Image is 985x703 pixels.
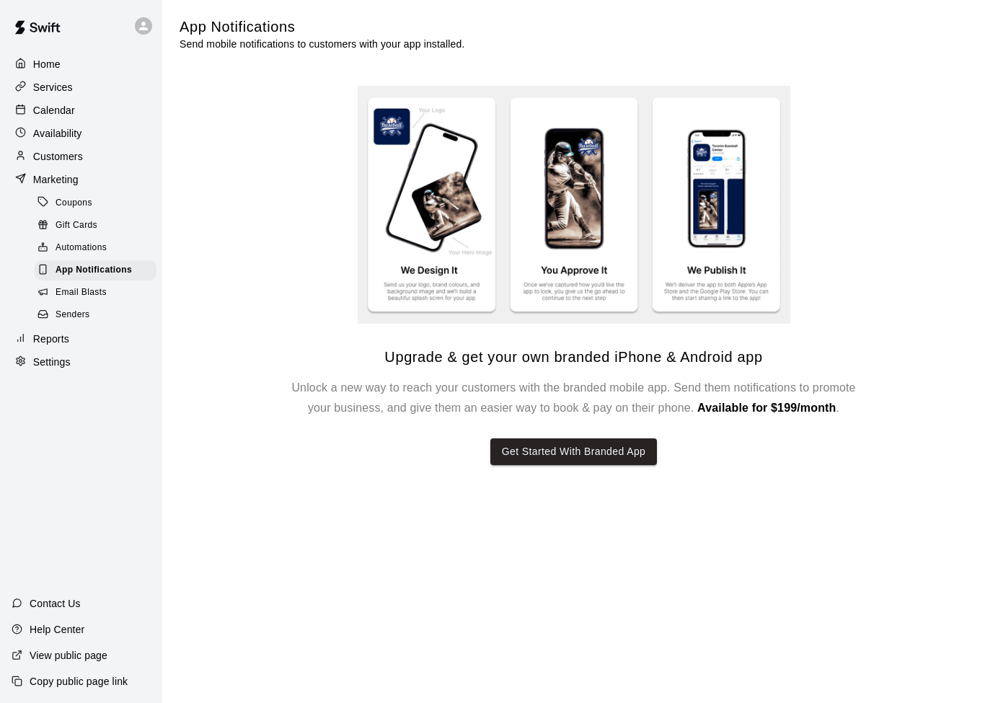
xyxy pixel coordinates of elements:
h5: Upgrade & get your own branded iPhone & Android app [384,348,762,367]
span: Automations [56,241,107,255]
a: Availability [12,123,151,144]
p: Help Center [30,622,84,637]
h6: Unlock a new way to reach your customers with the branded mobile app. Send them notifications to ... [286,378,862,418]
a: Email Blasts [35,282,162,304]
a: Customers [12,146,151,167]
a: Gift Cards [35,214,162,236]
h5: App Notifications [180,17,464,37]
p: View public page [30,648,107,663]
span: Email Blasts [56,286,107,300]
span: Coupons [56,196,92,211]
p: Marketing [33,172,79,187]
span: Gift Cards [56,218,97,233]
div: Automations [35,238,156,258]
a: Automations [35,237,162,260]
span: Available for $199/month [697,402,836,414]
div: Email Blasts [35,283,156,303]
p: Availability [33,126,82,141]
div: App Notifications [35,260,156,280]
div: Senders [35,305,156,325]
a: Marketing [12,169,151,190]
p: Copy public page link [30,674,128,689]
p: Contact Us [30,596,81,611]
span: Senders [56,308,90,322]
a: Calendar [12,100,151,121]
p: Customers [33,149,83,164]
a: Senders [35,304,162,327]
a: Get Started With Branded App [490,418,658,465]
a: Reports [12,328,151,350]
p: Reports [33,332,69,346]
img: Branded app [358,86,790,324]
a: Settings [12,351,151,373]
p: Settings [33,355,71,369]
a: Coupons [35,192,162,214]
p: Calendar [33,103,75,118]
a: Home [12,53,151,75]
div: Coupons [35,193,156,213]
div: Gift Cards [35,216,156,236]
button: Get Started With Branded App [490,438,658,465]
p: Home [33,57,61,71]
span: App Notifications [56,263,132,278]
p: Services [33,80,73,94]
a: App Notifications [35,260,162,282]
a: Services [12,76,151,98]
p: Send mobile notifications to customers with your app installed. [180,37,464,51]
